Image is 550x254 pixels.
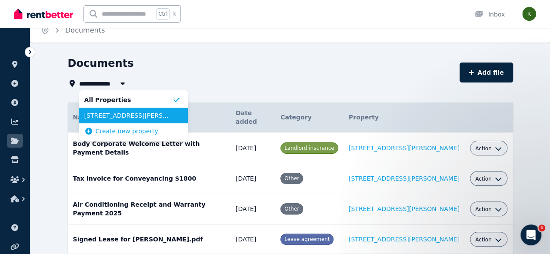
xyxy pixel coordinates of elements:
span: [STREET_ADDRESS][PERSON_NAME] [84,111,172,120]
td: Signed Lease for [PERSON_NAME].pdf [68,225,230,254]
span: All Properties [84,96,172,104]
span: Action [475,145,492,152]
img: RentBetter [14,7,73,20]
nav: Breadcrumb [30,18,115,43]
div: Inbox [474,10,505,19]
th: Property [343,102,465,132]
span: 1 [538,224,545,231]
span: Ctrl [156,8,170,20]
img: kaletsch@hotmail.com [522,7,536,21]
td: Air Conditioning Receipt and Warranty Payment 2025 [68,193,230,225]
h1: Documents [68,56,134,70]
button: Action [475,175,502,182]
td: [DATE] [230,132,275,164]
th: Date added [230,102,275,132]
span: Lease agreement [284,236,330,242]
a: [STREET_ADDRESS][PERSON_NAME] [349,145,460,152]
iframe: Intercom live chat [520,224,541,245]
button: Add file [460,63,513,82]
span: Other [284,175,299,181]
button: Action [475,206,502,213]
td: [DATE] [230,164,275,193]
td: Body Corporate Welcome Letter with Payment Details [68,132,230,164]
span: Landlord insurance [284,145,334,151]
td: [DATE] [230,225,275,254]
button: Action [475,236,502,243]
span: Action [475,236,492,243]
a: [STREET_ADDRESS][PERSON_NAME] [349,175,460,182]
button: Action [475,145,502,152]
td: Tax Invoice for Conveyancing $1800 [68,164,230,193]
span: k [173,10,176,17]
span: Create new property [96,127,158,135]
a: [STREET_ADDRESS][PERSON_NAME] [349,205,460,212]
span: Name [73,114,93,121]
span: Action [475,175,492,182]
td: [DATE] [230,193,275,225]
a: Documents [65,26,105,34]
a: [STREET_ADDRESS][PERSON_NAME] [349,236,460,243]
th: Category [275,102,343,132]
span: Action [475,206,492,213]
span: Other [284,206,299,212]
